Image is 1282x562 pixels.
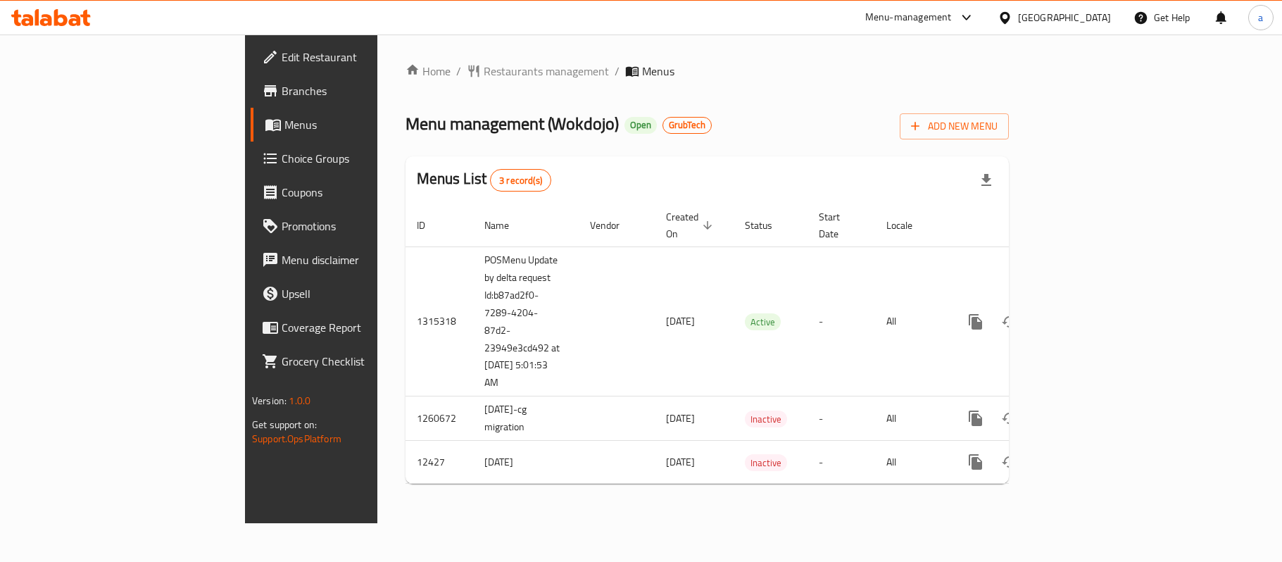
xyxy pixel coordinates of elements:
[252,416,317,434] span: Get support on:
[490,169,551,192] div: Total records count
[484,217,527,234] span: Name
[875,246,948,396] td: All
[624,117,657,134] div: Open
[993,445,1026,479] button: Change Status
[282,285,448,302] span: Upsell
[417,168,551,192] h2: Menus List
[252,392,287,410] span: Version:
[282,319,448,336] span: Coverage Report
[745,455,787,471] span: Inactive
[807,246,875,396] td: -
[484,63,609,80] span: Restaurants management
[251,142,459,175] a: Choice Groups
[252,430,341,448] a: Support.OpsPlatform
[959,401,993,435] button: more
[663,119,711,131] span: GrubTech
[282,82,448,99] span: Branches
[251,175,459,209] a: Coupons
[251,40,459,74] a: Edit Restaurant
[875,441,948,484] td: All
[745,313,781,330] div: Active
[745,217,791,234] span: Status
[745,314,781,330] span: Active
[406,204,1105,485] table: enhanced table
[590,217,638,234] span: Vendor
[406,108,619,139] span: Menu management ( Wokdojo )
[251,209,459,243] a: Promotions
[1258,10,1263,25] span: a
[282,150,448,167] span: Choice Groups
[959,445,993,479] button: more
[289,392,310,410] span: 1.0.0
[948,204,1105,247] th: Actions
[745,411,787,427] div: Inactive
[865,9,952,26] div: Menu-management
[251,108,459,142] a: Menus
[467,63,609,80] a: Restaurants management
[251,277,459,311] a: Upsell
[473,441,579,484] td: [DATE]
[745,411,787,427] span: Inactive
[993,305,1026,339] button: Change Status
[666,453,695,471] span: [DATE]
[993,401,1026,435] button: Change Status
[615,63,620,80] li: /
[807,396,875,441] td: -
[666,409,695,427] span: [DATE]
[282,218,448,235] span: Promotions
[251,243,459,277] a: Menu disclaimer
[491,174,551,187] span: 3 record(s)
[666,312,695,330] span: [DATE]
[473,396,579,441] td: [DATE]-cg migration
[1018,10,1111,25] div: [GEOGRAPHIC_DATA]
[900,113,1009,139] button: Add New Menu
[251,311,459,344] a: Coverage Report
[406,63,1009,80] nav: breadcrumb
[886,217,931,234] span: Locale
[282,49,448,65] span: Edit Restaurant
[642,63,674,80] span: Menus
[251,74,459,108] a: Branches
[284,116,448,133] span: Menus
[282,251,448,268] span: Menu disclaimer
[473,246,579,396] td: POSMenu Update by delta request Id:b87ad2f0-7289-4204-87d2-23949e3cd492 at [DATE] 5:01:53 AM
[969,163,1003,197] div: Export file
[819,208,858,242] span: Start Date
[417,217,444,234] span: ID
[666,208,717,242] span: Created On
[624,119,657,131] span: Open
[745,454,787,471] div: Inactive
[875,396,948,441] td: All
[807,441,875,484] td: -
[282,184,448,201] span: Coupons
[251,344,459,378] a: Grocery Checklist
[959,305,993,339] button: more
[282,353,448,370] span: Grocery Checklist
[911,118,998,135] span: Add New Menu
